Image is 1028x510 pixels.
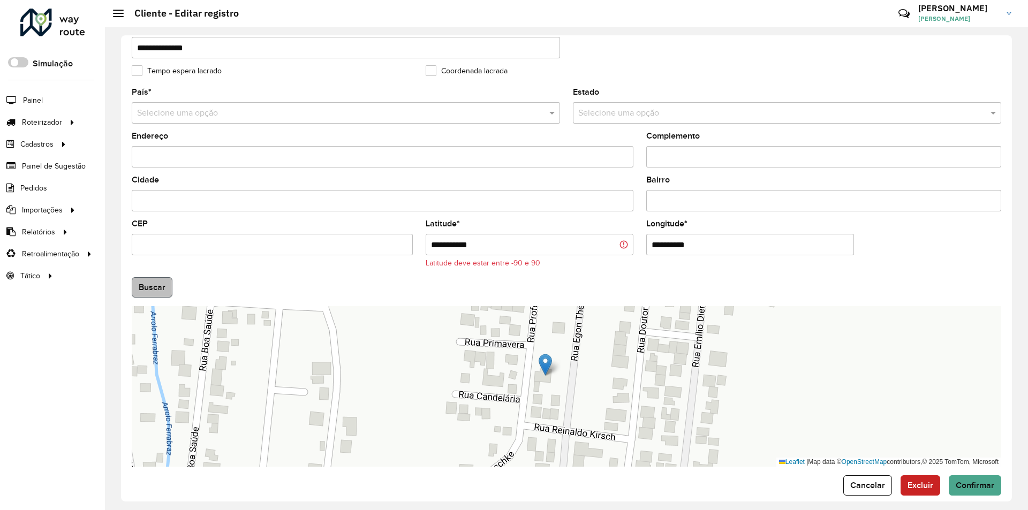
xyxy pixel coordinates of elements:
[426,65,508,77] label: Coordenada lacrada
[33,57,73,70] label: Simulação
[850,481,885,490] span: Cancelar
[646,217,687,230] label: Longitude
[539,354,552,376] img: Marker
[908,481,933,490] span: Excluir
[22,204,63,216] span: Importações
[124,7,239,19] h2: Cliente - Editar registro
[843,475,892,496] button: Cancelar
[132,86,152,98] label: País
[132,277,172,298] button: Buscar
[426,217,460,230] label: Latitude
[573,86,599,98] label: Estado
[949,475,1001,496] button: Confirmar
[426,259,540,267] formly-validation-message: Latitude deve estar entre -90 e 90
[132,130,168,142] label: Endereço
[901,475,940,496] button: Excluir
[20,182,47,194] span: Pedidos
[918,3,999,13] h3: [PERSON_NAME]
[893,2,916,25] a: Contato Rápido
[842,458,887,466] a: OpenStreetMap
[779,458,805,466] a: Leaflet
[918,14,999,24] span: [PERSON_NAME]
[776,458,1001,467] div: Map data © contributors,© 2025 TomTom, Microsoft
[22,248,79,260] span: Retroalimentação
[22,161,86,172] span: Painel de Sugestão
[22,117,62,128] span: Roteirizador
[646,130,700,142] label: Complemento
[20,139,54,150] span: Cadastros
[956,481,994,490] span: Confirmar
[132,217,148,230] label: CEP
[23,95,43,106] span: Painel
[806,458,808,466] span: |
[132,173,159,186] label: Cidade
[132,65,222,77] label: Tempo espera lacrado
[22,226,55,238] span: Relatórios
[20,270,40,281] span: Tático
[646,173,670,186] label: Bairro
